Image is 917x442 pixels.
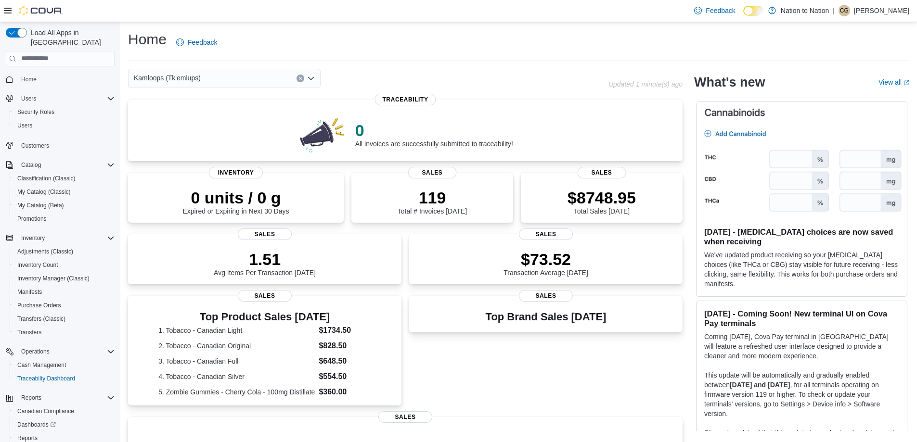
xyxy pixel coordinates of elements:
span: Canadian Compliance [17,407,74,415]
span: Traceabilty Dashboard [17,375,75,382]
a: Adjustments (Classic) [13,246,77,257]
button: Users [2,92,118,105]
span: Transfers [13,327,115,338]
button: Users [17,93,40,104]
h3: [DATE] - [MEDICAL_DATA] choices are now saved when receiving [704,227,899,246]
span: My Catalog (Classic) [13,186,115,198]
p: [PERSON_NAME] [854,5,909,16]
span: Traceabilty Dashboard [13,373,115,384]
span: Load All Apps in [GEOGRAPHIC_DATA] [27,28,115,47]
h1: Home [128,30,167,49]
button: Reports [17,392,45,404]
a: Transfers (Classic) [13,313,69,325]
button: Inventory [17,232,49,244]
span: Inventory Count [17,261,58,269]
span: Classification (Classic) [17,175,76,182]
button: Catalog [17,159,45,171]
span: Adjustments (Classic) [13,246,115,257]
span: Purchase Orders [17,302,61,309]
button: Inventory Count [10,258,118,272]
span: Operations [21,348,50,355]
button: Users [10,119,118,132]
span: Sales [238,290,292,302]
dd: $828.50 [319,340,371,352]
button: Reports [2,391,118,404]
img: 0 [297,115,348,153]
dd: $554.50 [319,371,371,382]
span: Adjustments (Classic) [17,248,73,255]
span: CG [840,5,849,16]
button: Adjustments (Classic) [10,245,118,258]
div: Transaction Average [DATE] [504,250,588,277]
h3: Top Brand Sales [DATE] [486,311,607,323]
span: Manifests [17,288,42,296]
span: Customers [17,139,115,151]
p: Coming [DATE], Cova Pay terminal in [GEOGRAPHIC_DATA] will feature a refreshed user interface des... [704,332,899,361]
span: Cash Management [13,359,115,371]
span: Traceability [375,94,436,105]
button: Inventory [2,231,118,245]
button: Inventory Manager (Classic) [10,272,118,285]
h3: [DATE] - Coming Soon! New terminal UI on Cova Pay terminals [704,309,899,328]
button: Traceabilty Dashboard [10,372,118,385]
div: Total Sales [DATE] [568,188,636,215]
a: Users [13,120,36,131]
p: 0 units / 0 g [183,188,289,207]
span: Catalog [21,161,41,169]
span: Security Roles [17,108,54,116]
span: Reports [17,392,115,404]
p: Nation to Nation [781,5,829,16]
span: Users [21,95,36,102]
a: Traceabilty Dashboard [13,373,79,384]
span: Transfers [17,328,41,336]
button: Home [2,72,118,86]
p: This update will be automatically and gradually enabled between , for all terminals operating on ... [704,370,899,418]
button: Canadian Compliance [10,404,118,418]
span: Sales [519,290,573,302]
span: Home [21,76,37,83]
span: Canadian Compliance [13,405,115,417]
dd: $360.00 [319,386,371,398]
dt: 1. Tobacco - Canadian Light [158,326,315,335]
h2: What's new [694,75,765,90]
strong: [DATE] and [DATE] [730,381,790,389]
a: Feedback [172,33,221,52]
span: Feedback [188,38,217,47]
h3: Top Product Sales [DATE] [158,311,371,323]
a: Transfers [13,327,45,338]
button: Transfers (Classic) [10,312,118,326]
a: Feedback [690,1,739,20]
dt: 2. Tobacco - Canadian Original [158,341,315,351]
span: Catalog [17,159,115,171]
span: Feedback [706,6,735,15]
p: 0 [355,121,513,140]
dd: $1734.50 [319,325,371,336]
span: Inventory [21,234,45,242]
span: My Catalog (Classic) [17,188,71,196]
p: 119 [398,188,467,207]
button: My Catalog (Beta) [10,199,118,212]
span: Dashboards [17,421,56,429]
button: Purchase Orders [10,299,118,312]
span: Inventory [17,232,115,244]
dt: 4. Tobacco - Canadian Silver [158,372,315,381]
a: Promotions [13,213,51,225]
span: Reports [17,434,38,442]
button: Promotions [10,212,118,226]
a: My Catalog (Beta) [13,200,68,211]
span: Cash Management [17,361,66,369]
span: Users [17,122,32,129]
div: All invoices are successfully submitted to traceability! [355,121,513,148]
span: Home [17,73,115,85]
a: View allExternal link [878,78,909,86]
p: 1.51 [214,250,316,269]
span: Sales [378,411,432,423]
span: Operations [17,346,115,357]
a: Dashboards [10,418,118,431]
span: Reports [21,394,41,402]
a: Home [17,74,40,85]
button: Customers [2,138,118,152]
a: Canadian Compliance [13,405,78,417]
a: Purchase Orders [13,300,65,311]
